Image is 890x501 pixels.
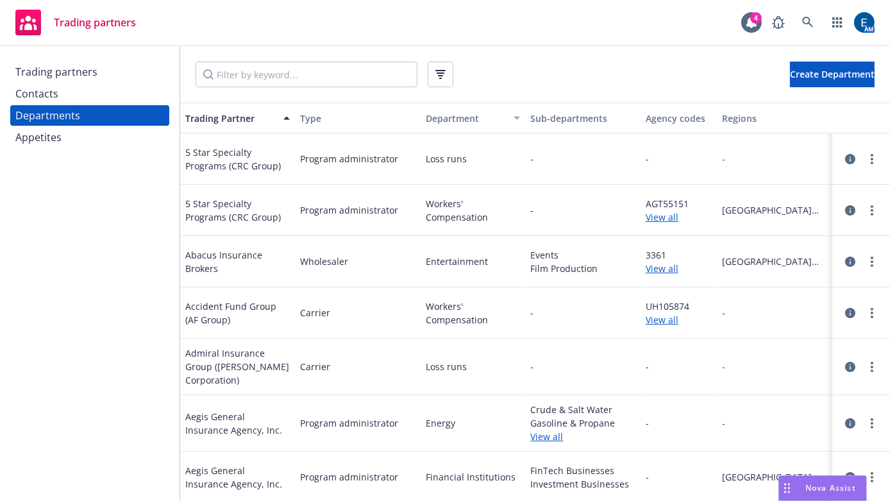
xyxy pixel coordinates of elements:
span: - [723,416,827,430]
span: Program administrator [300,203,398,217]
span: Nova Assist [805,482,856,493]
div: Appetites [15,127,62,148]
span: Workers' Compensation [426,300,520,327]
a: View all [530,430,635,443]
span: Abacus Insurance Brokers [185,248,290,275]
a: View all [646,313,712,327]
div: Departments [15,105,80,126]
span: - [646,416,649,430]
span: Trading partners [54,17,136,28]
a: Departments [10,105,169,126]
img: photo [854,12,875,33]
div: Trading Partner [185,112,276,125]
span: 5 Star Specialty Programs (CRC Group) [185,197,290,224]
button: Agency codes [641,103,718,133]
span: - [646,470,649,484]
span: Entertainment [426,255,520,268]
span: Film Production [530,262,635,275]
div: Agency codes [646,112,712,125]
span: [GEOGRAPHIC_DATA][US_STATE] [723,470,827,484]
span: - [530,152,533,166]
span: Carrier [300,360,330,373]
span: Program administrator [300,416,398,430]
div: Drag to move [779,476,795,500]
a: circleInformation [843,151,858,167]
button: Nova Assist [778,475,867,501]
a: circleInformation [843,305,858,321]
a: more [864,359,880,375]
span: 3361 [646,248,712,262]
span: Admiral Insurance Group ([PERSON_NAME] Corporation) [185,346,290,387]
button: Trading Partner [180,103,295,133]
a: circleInformation [843,254,858,269]
span: - [723,306,827,319]
a: Search [795,10,821,35]
div: Trading partners [15,62,97,82]
button: Create Department [790,62,875,87]
span: - [530,203,533,217]
a: circleInformation [843,359,858,375]
a: more [864,203,880,218]
div: Department [416,112,506,125]
a: Appetites [10,127,169,148]
span: - [530,306,533,319]
span: Aegis General Insurance Agency, Inc. [185,464,290,491]
span: Accident Fund Group (AF Group) [185,300,290,327]
span: - [723,152,827,166]
span: FinTech Businesses [530,464,635,477]
span: Carrier [300,306,330,319]
div: Type [300,112,405,125]
span: 5 Star Specialty Programs (CRC Group) [185,146,290,173]
input: Filter by keyword... [196,62,417,87]
div: Contacts [15,83,58,104]
span: AGT55151 [646,197,712,210]
span: Aegis General Insurance Agency, Inc. [185,410,290,437]
button: Department [410,103,525,133]
a: circleInformation [843,470,858,485]
span: Workers' Compensation [426,197,520,224]
a: Trading partners [10,62,169,82]
a: Switch app [825,10,850,35]
div: Sub-departments [530,112,635,125]
span: Gasoline & Propane [530,416,635,430]
button: Type [295,103,410,133]
span: - [646,360,649,373]
a: more [864,470,880,485]
button: Sub-departments [525,103,640,133]
span: Events [530,248,635,262]
span: [GEOGRAPHIC_DATA][US_STATE] [723,203,827,217]
a: Contacts [10,83,169,104]
span: Investment Businesses [530,477,635,491]
a: circleInformation [843,416,858,431]
a: more [864,416,880,431]
span: Crude & Salt Water [530,403,635,416]
span: Program administrator [300,152,398,166]
a: more [864,151,880,167]
span: UH105874 [646,300,712,313]
button: Regions [718,103,832,133]
span: Financial Institutions [426,470,520,484]
a: View all [646,210,712,224]
a: Report a Bug [766,10,791,35]
a: more [864,305,880,321]
span: [GEOGRAPHIC_DATA][US_STATE] [723,255,827,268]
span: Create Department [790,68,875,80]
span: Energy [426,416,520,430]
a: more [864,254,880,269]
span: - [646,152,649,166]
a: View all [646,262,712,275]
span: Loss runs [426,360,520,373]
div: Regions [723,112,827,125]
span: Loss runs [426,152,520,166]
div: 4 [750,12,762,24]
a: Trading partners [10,4,141,40]
span: Wholesaler [300,255,348,268]
a: circleInformation [843,203,858,218]
span: - [723,360,827,373]
span: - [530,360,533,373]
span: Program administrator [300,470,398,484]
